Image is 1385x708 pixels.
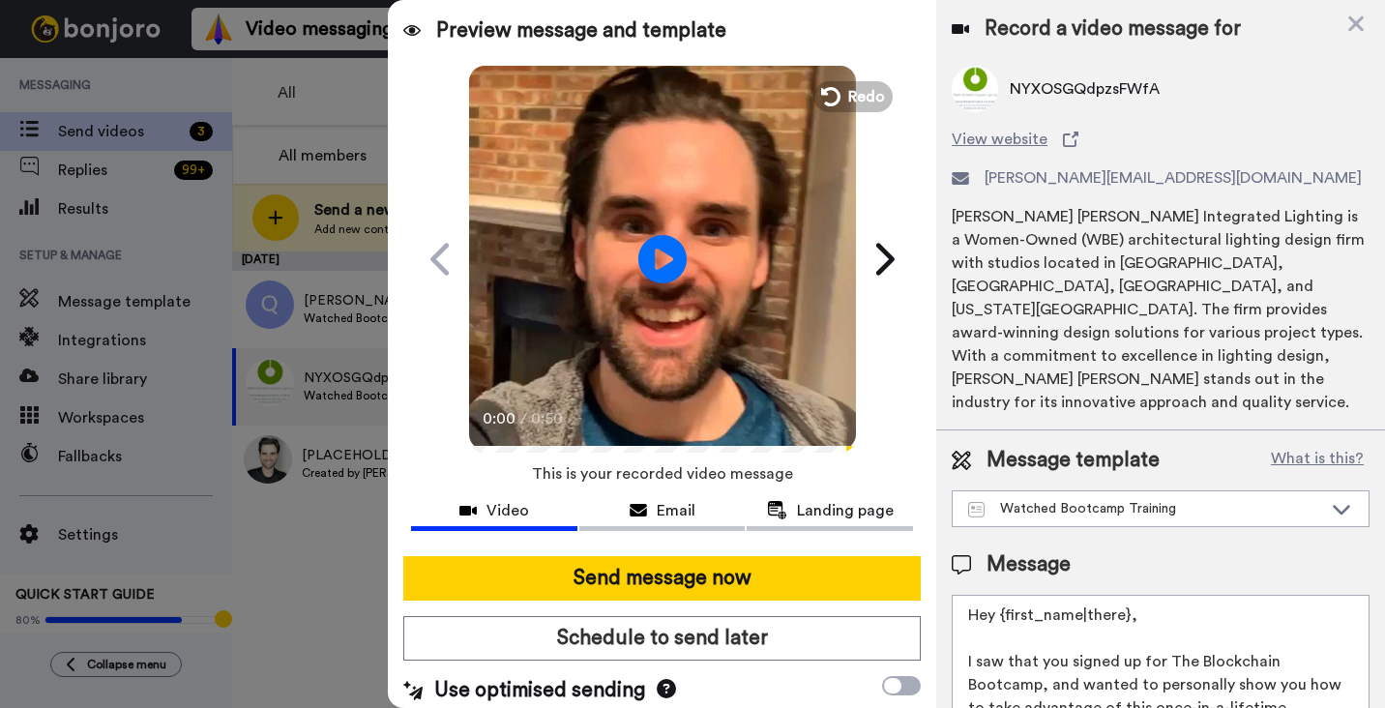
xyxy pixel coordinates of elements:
button: Send message now [403,556,921,601]
img: Message-temps.svg [968,502,985,517]
div: [PERSON_NAME] [PERSON_NAME] Integrated Lighting is a Women-Owned (WBE) architectural lighting des... [952,205,1370,414]
span: 0:50 [531,407,565,430]
span: This is your recorded video message [532,453,793,495]
button: Schedule to send later [403,616,921,661]
span: Video [486,499,529,522]
span: 0:00 [483,407,516,430]
a: View website [952,128,1370,151]
span: / [520,407,527,430]
span: Message template [987,446,1160,475]
span: Use optimised sending [434,676,645,705]
span: Message [987,550,1071,579]
span: View website [952,128,1047,151]
span: Landing page [797,499,894,522]
span: [PERSON_NAME][EMAIL_ADDRESS][DOMAIN_NAME] [985,166,1362,190]
div: Watched Bootcamp Training [968,499,1322,518]
button: What is this? [1265,446,1370,475]
span: Email [657,499,695,522]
